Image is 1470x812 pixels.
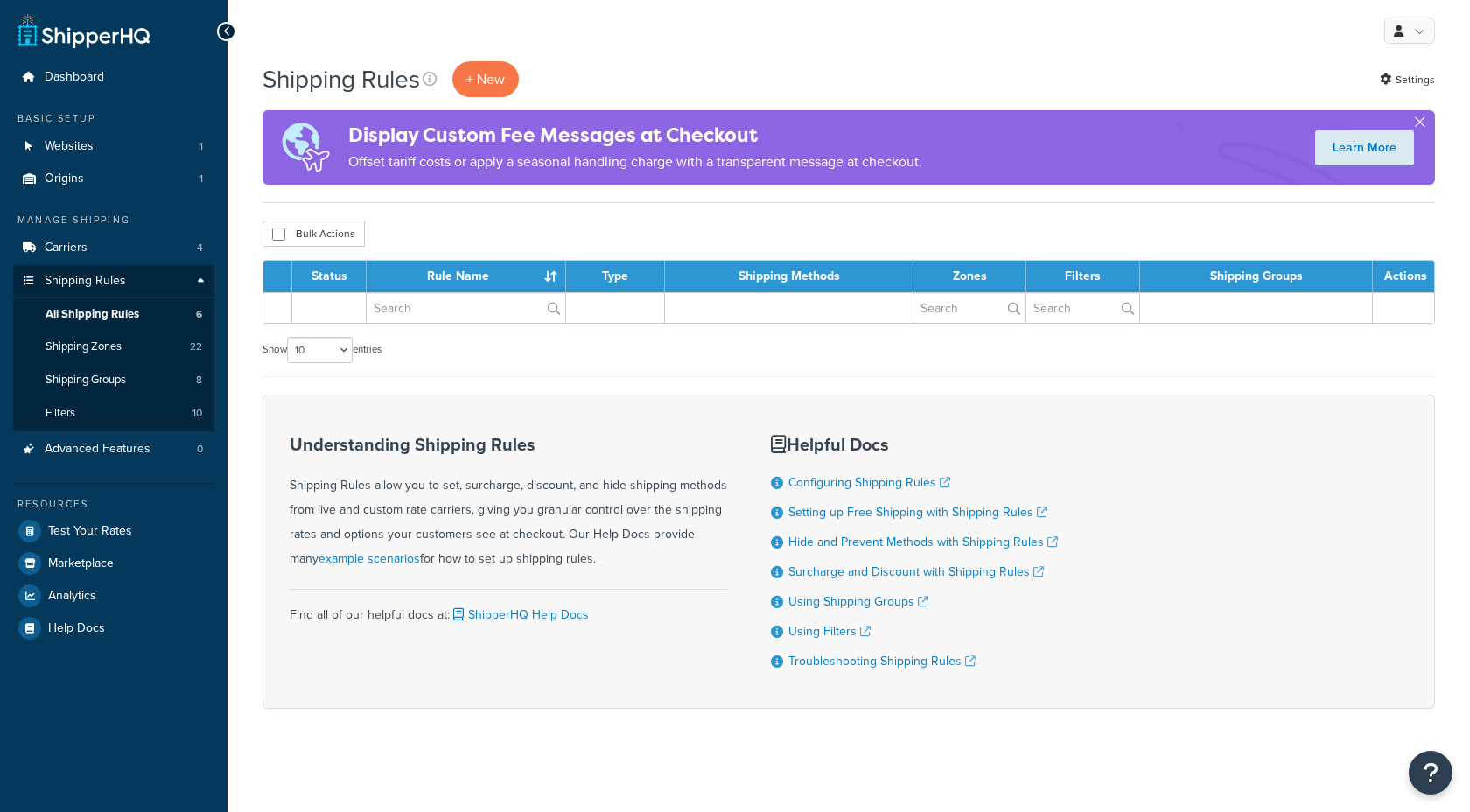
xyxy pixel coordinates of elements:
[788,592,928,611] a: Using Shipping Groups
[13,163,214,195] li: Origins
[13,331,214,363] li: Shipping Zones
[13,433,214,465] li: Advanced Features
[1380,67,1435,92] a: Settings
[199,171,203,186] span: 1
[788,533,1058,551] a: Hide and Prevent Methods with Shipping Rules
[788,503,1047,521] a: Setting up Free Shipping with Shipping Rules
[348,150,922,174] p: Offset tariff costs or apply a seasonal handling charge with a transparent message at checkout.
[1373,261,1434,292] th: Actions
[196,307,202,322] span: 6
[13,497,214,512] div: Resources
[45,373,126,388] span: Shipping Groups
[13,298,214,331] li: All Shipping Rules
[348,121,922,150] h4: Display Custom Fee Messages at Checkout
[788,473,950,492] a: Configuring Shipping Rules
[13,130,214,163] a: Websites 1
[45,70,104,85] span: Dashboard
[13,163,214,195] a: Origins 1
[45,139,94,154] span: Websites
[48,621,105,636] span: Help Docs
[13,232,214,264] a: Carriers 4
[197,241,203,255] span: 4
[771,435,1058,454] h3: Helpful Docs
[196,373,202,388] span: 8
[48,556,114,571] span: Marketplace
[1140,261,1373,292] th: Shipping Groups
[913,293,1025,323] input: Search
[199,139,203,154] span: 1
[1315,130,1414,165] a: Learn More
[13,298,214,331] a: All Shipping Rules 6
[13,265,214,297] a: Shipping Rules
[262,62,420,96] h1: Shipping Rules
[45,339,122,354] span: Shipping Zones
[13,364,214,396] a: Shipping Groups 8
[13,397,214,430] li: Filters
[788,563,1044,581] a: Surcharge and Discount with Shipping Rules
[13,331,214,363] a: Shipping Zones 22
[13,364,214,396] li: Shipping Groups
[566,261,665,292] th: Type
[262,220,365,247] button: Bulk Actions
[452,61,519,97] p: + New
[13,61,214,94] a: Dashboard
[367,293,565,323] input: Search
[45,442,150,457] span: Advanced Features
[788,652,976,670] a: Troubleshooting Shipping Rules
[1409,751,1452,794] button: Open Resource Center
[45,274,126,289] span: Shipping Rules
[18,13,150,48] a: ShipperHQ Home
[13,397,214,430] a: Filters 10
[13,130,214,163] li: Websites
[13,433,214,465] a: Advanced Features 0
[13,232,214,264] li: Carriers
[13,580,214,612] a: Analytics
[1026,293,1139,323] input: Search
[665,261,913,292] th: Shipping Methods
[13,111,214,126] div: Basic Setup
[45,171,84,186] span: Origins
[48,589,96,604] span: Analytics
[450,605,589,624] a: ShipperHQ Help Docs
[262,110,348,185] img: duties-banner-06bc72dcb5fe05cb3f9472aba00be2ae8eb53ab6f0d8bb03d382ba314ac3c341.png
[13,265,214,431] li: Shipping Rules
[192,406,202,421] span: 10
[290,589,727,627] div: Find all of our helpful docs at:
[788,622,871,640] a: Using Filters
[13,515,214,547] a: Test Your Rates
[197,442,203,457] span: 0
[13,213,214,227] div: Manage Shipping
[45,406,75,421] span: Filters
[45,241,87,255] span: Carriers
[1026,261,1140,292] th: Filters
[190,339,202,354] span: 22
[48,524,132,539] span: Test Your Rates
[45,307,139,322] span: All Shipping Rules
[290,435,727,571] div: Shipping Rules allow you to set, surcharge, discount, and hide shipping methods from live and cus...
[913,261,1026,292] th: Zones
[367,261,566,292] th: Rule Name
[290,435,727,454] h3: Understanding Shipping Rules
[13,548,214,579] a: Marketplace
[292,261,367,292] th: Status
[13,612,214,644] a: Help Docs
[287,337,353,363] select: Showentries
[318,549,420,568] a: example scenarios
[262,337,381,363] label: Show entries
